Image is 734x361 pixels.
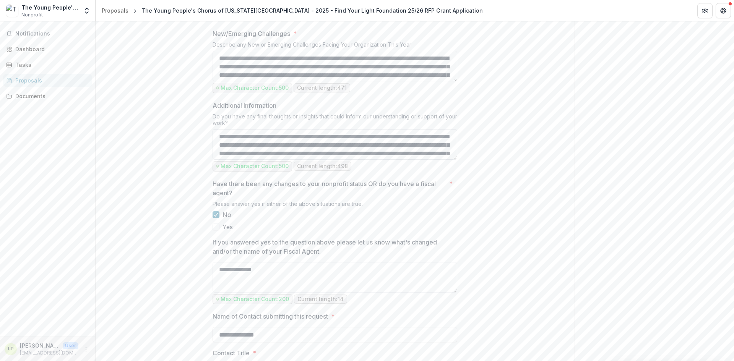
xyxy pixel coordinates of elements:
[213,201,457,210] div: Please answer yes if either of the above situations are true.
[213,101,276,110] p: Additional Information
[21,11,43,18] span: Nonprofit
[697,3,713,18] button: Partners
[213,113,457,129] div: Do you have any final thoughts or insights that could inform our understanding or support of your...
[15,76,86,84] div: Proposals
[3,28,92,40] button: Notifications
[81,345,91,354] button: More
[213,312,328,321] p: Name of Contact submitting this request
[221,163,289,170] p: Max Character Count: 500
[20,350,78,356] p: [EMAIL_ADDRESS][DOMAIN_NAME]
[222,222,233,231] span: Yes
[297,85,347,91] p: Current length: 471
[3,43,92,55] a: Dashboard
[221,85,289,91] p: Max Character Count: 500
[63,342,78,349] p: User
[81,3,92,18] button: Open entity switcher
[15,31,89,37] span: Notifications
[8,346,14,351] div: Laura Patterson
[213,238,453,256] p: If you answered yes to the question above please let us know what's changed and/or the name of yo...
[213,41,457,51] div: Describe any New or Emerging Challenges Facing Your Organization This Year
[213,29,290,38] p: New/Emerging Challenges
[297,163,348,170] p: Current length: 498
[3,90,92,102] a: Documents
[213,348,250,358] p: Contact Title
[716,3,731,18] button: Get Help
[222,210,231,219] span: No
[15,61,86,69] div: Tasks
[15,92,86,100] div: Documents
[141,6,483,15] div: The Young People's Chorus of [US_STATE][GEOGRAPHIC_DATA] - 2025 - Find Your Light Foundation 25/2...
[3,58,92,71] a: Tasks
[3,74,92,87] a: Proposals
[99,5,486,16] nav: breadcrumb
[297,296,344,303] p: Current length: 14
[99,5,132,16] a: Proposals
[6,5,18,17] img: The Young People's Chorus of New York City
[21,3,78,11] div: The Young People's Chorus of [US_STATE][GEOGRAPHIC_DATA]
[15,45,86,53] div: Dashboard
[221,296,289,303] p: Max Character Count: 200
[102,6,128,15] div: Proposals
[213,179,446,197] p: Have there been any changes to your nonprofit status OR do you have a fiscal agent?
[20,342,60,350] p: [PERSON_NAME]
